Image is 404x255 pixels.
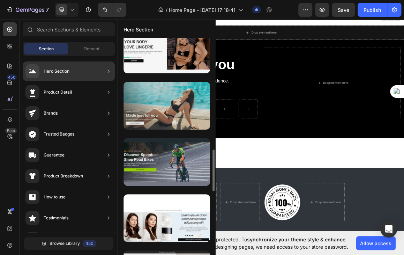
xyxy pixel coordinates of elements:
[380,221,397,238] div: Open Intercom Messenger
[7,74,17,80] div: 450
[44,173,83,180] div: Product Breakdown
[356,236,396,250] button: Allow access
[39,46,54,52] span: Section
[37,47,75,54] p: (2000+) REVIEWS
[23,22,115,36] input: Search Sections & Elements
[3,3,52,17] button: 7
[6,91,203,100] p: We are firm believers that comfort equals confidence.
[46,6,49,14] p: 7
[39,123,67,150] img: Alt Image
[50,240,80,247] span: Browse Library
[166,6,167,14] span: /
[118,16,404,235] iframe: Design area
[44,131,74,138] div: Trusted Badges
[5,128,17,133] div: Beta
[74,123,101,150] img: Alt Image
[83,240,96,247] div: 450
[162,236,345,250] span: synchronize your theme style & enhance your experience
[358,3,387,17] button: Publish
[24,237,113,250] button: Browse Library450
[360,240,391,247] span: Allow access
[44,214,68,221] div: Testimonials
[5,106,102,123] button: Shop Swimwear
[162,236,356,250] span: Your page is password protected. To when designing pages, we need access to your store password.
[44,68,69,75] div: Hero Section
[44,194,66,201] div: How to use
[300,95,337,101] div: Drop element here
[98,3,126,17] div: Undo/Redo
[5,123,32,150] img: Alt Image
[6,60,171,82] strong: Made just for you
[29,110,78,118] div: Shop Swimwear
[44,89,72,96] div: Product Detail
[195,22,232,28] div: Drop element here
[169,6,235,14] span: Home Page - [DATE] 17:18:41
[83,46,99,52] span: Element
[364,6,381,14] div: Publish
[338,7,349,13] span: Save
[332,3,355,17] button: Save
[44,152,65,159] div: Guarantee
[44,110,58,117] div: Brands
